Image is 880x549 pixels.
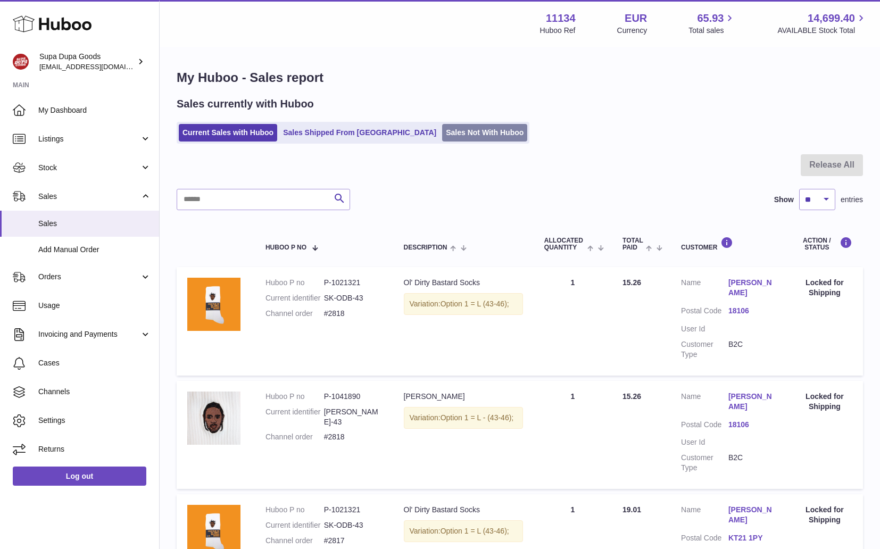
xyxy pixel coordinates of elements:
span: Sales [38,192,140,202]
span: Settings [38,415,151,426]
span: Huboo P no [265,244,306,251]
span: 15.26 [622,392,641,401]
td: 1 [534,267,612,375]
a: 14,699.40 AVAILABLE Stock Total [777,11,867,36]
a: Sales Not With Huboo [442,124,527,142]
span: ALLOCATED Quantity [544,237,585,251]
dt: Current identifier [265,293,324,303]
dt: Channel order [265,432,324,442]
a: Current Sales with Huboo [179,124,277,142]
dd: P-1021321 [324,505,383,515]
dt: Current identifier [265,407,324,427]
div: Currency [617,26,647,36]
img: 16.jpg [187,278,240,331]
div: Variation: [404,407,523,429]
span: entries [841,195,863,205]
span: 19.01 [622,505,641,514]
dt: User Id [681,437,728,447]
div: Locked for Shipping [797,505,852,525]
span: AVAILABLE Stock Total [777,26,867,36]
span: Total sales [688,26,736,36]
span: Description [404,244,447,251]
div: Action / Status [797,237,852,251]
span: Stock [38,163,140,173]
label: Show [774,195,794,205]
span: My Dashboard [38,105,151,115]
div: Supa Dupa Goods [39,52,135,72]
strong: 11134 [546,11,576,26]
span: 15.26 [622,278,641,287]
dt: Channel order [265,309,324,319]
a: KT21 1PY [728,533,776,543]
a: 65.93 Total sales [688,11,736,36]
div: Locked for Shipping [797,278,852,298]
span: Option 1 = L (43-46); [441,300,509,308]
div: Huboo Ref [540,26,576,36]
span: Total paid [622,237,643,251]
dt: User Id [681,324,728,334]
dt: Channel order [265,536,324,546]
a: 18106 [728,420,776,430]
span: Orders [38,272,140,282]
h1: My Huboo - Sales report [177,69,863,86]
a: 18106 [728,306,776,316]
h2: Sales currently with Huboo [177,97,314,111]
div: Locked for Shipping [797,392,852,412]
dd: B2C [728,339,776,360]
dt: Postal Code [681,306,728,319]
dt: Huboo P no [265,392,324,402]
span: Listings [38,134,140,144]
div: Ol' Dirty Bastard Socks [404,505,523,515]
dt: Current identifier [265,520,324,530]
span: Option 1 = L - (43-46); [441,413,514,422]
span: Usage [38,301,151,311]
dd: #2817 [324,536,383,546]
span: [EMAIL_ADDRESS][DOMAIN_NAME] [39,62,156,71]
span: Invoicing and Payments [38,329,140,339]
dt: Huboo P no [265,278,324,288]
td: 1 [534,381,612,489]
a: [PERSON_NAME] [728,505,776,525]
dt: Name [681,392,728,414]
span: Sales [38,219,151,229]
img: hello@slayalldayofficial.com [13,54,29,70]
dt: Customer Type [681,339,728,360]
dd: B2C [728,453,776,473]
img: 111341745588514.jpeg [187,392,240,445]
dd: P-1021321 [324,278,383,288]
span: Add Manual Order [38,245,151,255]
dt: Postal Code [681,420,728,432]
a: Sales Shipped From [GEOGRAPHIC_DATA] [279,124,440,142]
dd: SK-ODB-43 [324,520,383,530]
dt: Name [681,505,728,528]
dd: P-1041890 [324,392,383,402]
dd: #2818 [324,309,383,319]
span: Cases [38,358,151,368]
div: [PERSON_NAME] [404,392,523,402]
a: [PERSON_NAME] [728,392,776,412]
dt: Customer Type [681,453,728,473]
dt: Name [681,278,728,301]
a: Log out [13,467,146,486]
span: 14,699.40 [808,11,855,26]
dt: Postal Code [681,533,728,546]
dd: #2818 [324,432,383,442]
span: Returns [38,444,151,454]
span: Channels [38,387,151,397]
dd: SK-ODB-43 [324,293,383,303]
div: Variation: [404,520,523,542]
span: 65.93 [697,11,724,26]
div: Ol' Dirty Bastard Socks [404,278,523,288]
div: Customer [681,237,776,251]
span: Option 1 = L (43-46); [441,527,509,535]
strong: EUR [625,11,647,26]
dt: Huboo P no [265,505,324,515]
dd: [PERSON_NAME]-43 [324,407,383,427]
a: [PERSON_NAME] [728,278,776,298]
div: Variation: [404,293,523,315]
